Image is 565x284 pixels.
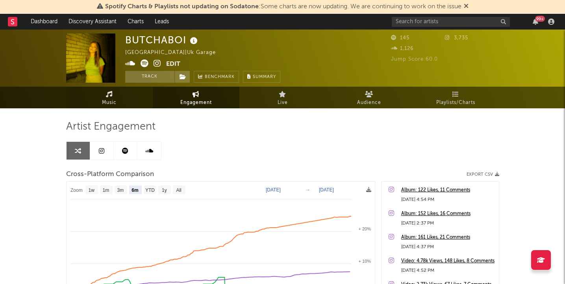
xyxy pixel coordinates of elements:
a: Engagement [153,87,239,108]
div: BUTCHABOI [125,33,200,46]
span: 145 [391,35,409,41]
button: Export CSV [467,172,499,177]
a: Playlists/Charts [413,87,499,108]
text: → [306,187,310,193]
div: [DATE] 4:54 PM [401,195,495,204]
text: All [176,187,181,193]
a: Discovery Assistant [63,14,122,30]
text: 1y [162,187,167,193]
a: Music [66,87,153,108]
text: YTD [145,187,154,193]
a: Album: 161 Likes, 21 Comments [401,233,495,242]
a: Video: 4.78k Views, 148 Likes, 8 Comments [401,256,495,266]
span: Spotify Charts & Playlists not updating on Sodatone [105,4,259,10]
text: 1m [102,187,109,193]
a: Live [239,87,326,108]
text: 3m [117,187,124,193]
span: Artist Engagement [66,122,156,132]
span: Audience [357,98,381,108]
a: Audience [326,87,413,108]
button: Summary [243,71,280,83]
div: [DATE] 4:52 PM [401,266,495,275]
span: 3,735 [445,35,468,41]
a: Album: 122 Likes, 11 Comments [401,186,495,195]
div: 99 + [535,16,545,22]
span: Music [102,98,117,108]
div: [DATE] 4:37 PM [401,242,495,252]
span: Live [278,98,288,108]
div: [DATE] 2:37 PM [401,219,495,228]
span: Playlists/Charts [436,98,475,108]
span: Dismiss [464,4,469,10]
text: [DATE] [266,187,281,193]
text: [DATE] [319,187,334,193]
span: Cross-Platform Comparison [66,170,154,179]
text: 6m [132,187,138,193]
button: Track [125,71,174,83]
button: 99+ [533,19,538,25]
input: Search for artists [392,17,510,27]
a: Album: 152 Likes, 16 Comments [401,209,495,219]
span: Summary [253,75,276,79]
text: Zoom [70,187,83,193]
span: Benchmark [205,72,235,82]
a: Benchmark [194,71,239,83]
button: Edit [166,59,180,69]
text: + 20% [358,226,371,231]
text: + 10% [358,259,371,264]
span: Jump Score: 60.0 [391,57,438,62]
a: Dashboard [25,14,63,30]
a: Charts [122,14,149,30]
span: 1,126 [391,46,414,51]
span: Engagement [180,98,212,108]
span: : Some charts are now updating. We are continuing to work on the issue [105,4,461,10]
a: Leads [149,14,174,30]
div: [GEOGRAPHIC_DATA] | Uk Garage [125,48,225,58]
text: 1w [88,187,94,193]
